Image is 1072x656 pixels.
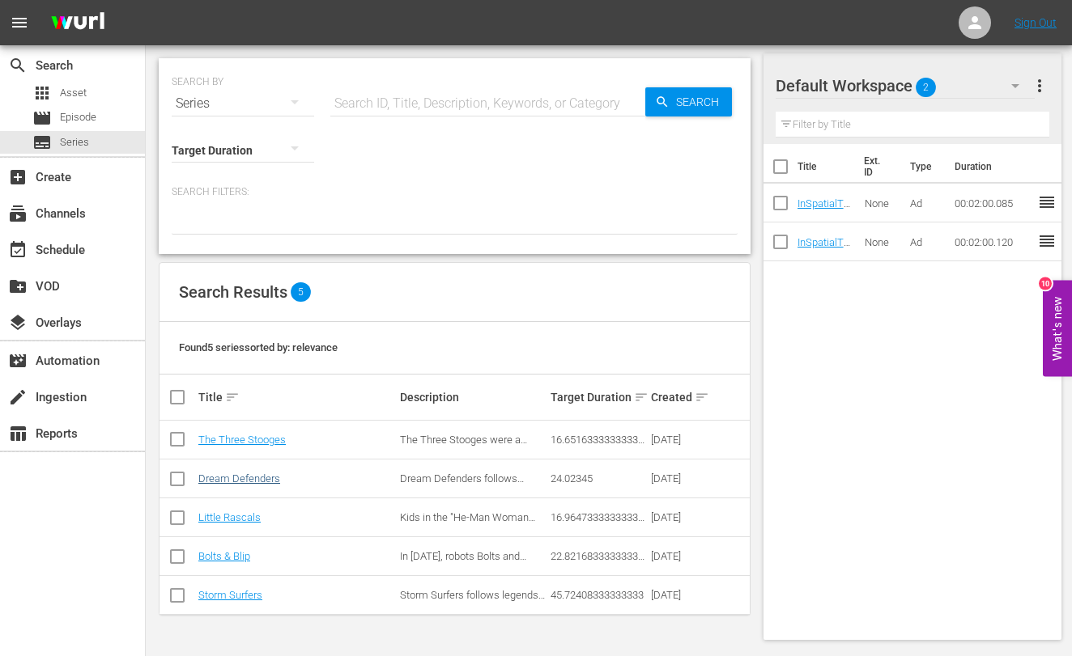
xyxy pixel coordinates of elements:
span: Series [32,133,52,152]
div: Series [172,81,314,126]
th: Ext. ID [854,144,900,189]
a: InSpatialTVAdSlate2 [798,236,850,260]
div: Description [400,391,546,404]
div: 16.964733333333335 [551,511,646,523]
span: sort [634,390,649,404]
th: Type [900,144,945,189]
span: Schedule [8,240,28,260]
div: Target Duration [551,387,646,407]
span: reorder [1037,193,1057,212]
span: Episode [60,109,96,125]
th: Title [798,144,854,189]
span: more_vert [1030,76,1049,95]
button: Search [645,87,732,116]
a: InSpatialTVAdSlate1 [798,197,850,222]
span: Search [8,56,28,75]
span: sort [225,390,240,404]
div: Title [198,387,395,407]
span: Asset [60,85,87,101]
a: Sign Out [1015,16,1057,29]
span: reorder [1037,231,1057,251]
span: menu [10,13,29,32]
span: Found 5 series sorted by: relevance [179,341,338,353]
span: Channels [8,204,28,223]
span: 5 [291,282,311,302]
div: 22.821683333333333 [551,550,646,562]
a: The Three Stooges [198,434,286,446]
span: Kids in the "He-Man Woman Haters Club" get into mischief as Alfalfa and Spanky compete for [PERSO... [400,511,542,572]
span: In [DATE], robots Bolts and [PERSON_NAME] join a losing Lunar League team, uncover secrets, and p... [400,550,541,623]
span: Series [60,134,89,150]
span: Asset [32,83,52,103]
a: Storm Surfers [198,589,262,601]
a: Bolts & Blip [198,550,250,562]
div: 24.02345 [551,472,646,485]
th: Duration [945,144,1042,189]
div: [DATE] [651,472,696,485]
span: Overlays [8,313,28,332]
span: Ingestion [8,387,28,407]
span: 2 [916,70,936,104]
td: 00:02:00.120 [948,222,1037,261]
img: ans4CAIJ8jUAAAAAAAAAAAAAAAAAAAAAAAAgQb4GAAAAAAAAAAAAAAAAAAAAAAAAJMjXAAAAAAAAAAAAAAAAAAAAAAAAgAT5G... [39,4,117,42]
p: Search Filters: [172,185,738,199]
button: Open Feedback Widget [1043,280,1072,376]
td: 00:02:00.085 [948,184,1037,222]
div: Default Workspace [776,63,1035,108]
div: [DATE] [651,589,696,601]
span: Automation [8,351,28,370]
span: VOD [8,277,28,296]
span: Search [670,87,732,116]
span: Episode [32,108,52,128]
div: [DATE] [651,550,696,562]
div: 16.651633333333333 [551,434,646,446]
td: Ad [904,184,948,222]
span: Reports [8,424,28,443]
td: Ad [904,222,948,261]
span: Dream Defenders follows [DEMOGRAPHIC_DATA] twins [PERSON_NAME] and [PERSON_NAME] who enter the Dr... [400,472,546,545]
a: Little Rascals [198,511,261,523]
div: [DATE] [651,434,696,446]
span: Search Results [179,282,287,302]
a: Dream Defenders [198,472,280,485]
td: None [858,222,904,261]
div: [DATE] [651,511,696,523]
td: None [858,184,904,222]
span: sort [695,390,709,404]
div: 10 [1039,277,1052,290]
button: more_vert [1030,66,1049,105]
div: Created [651,387,696,407]
span: Create [8,167,28,187]
span: Storm Surfers follows legends [PERSON_NAME] and [PERSON_NAME] as they chase giant waves worldwide... [400,589,545,650]
span: The Three Stooges were a vaudeville comedy trio best known for 190 slapstick shorts made for Colu... [400,434,539,482]
div: 45.72408333333333 [551,589,646,601]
